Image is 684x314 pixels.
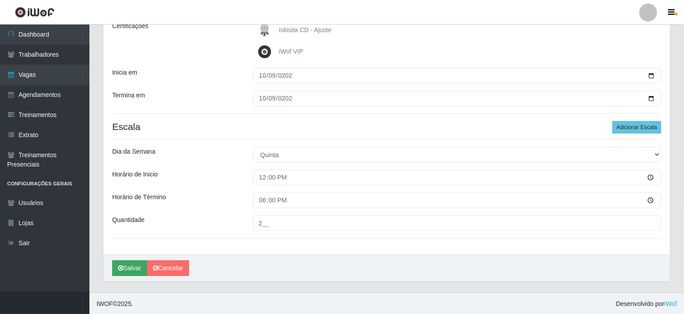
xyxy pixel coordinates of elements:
span: iWof VIP [279,48,303,55]
span: Desenvolvido por [616,299,677,309]
img: iWof VIP [256,43,277,61]
img: Iskisita CD - Ajuste [256,21,277,39]
input: Informe a quantidade... [253,215,662,231]
label: Quantidade [112,215,144,225]
label: Certificações [112,21,148,31]
label: Termina em [112,91,145,100]
h4: Escala [112,121,661,132]
input: 00:00 [253,170,662,185]
a: Cancelar [147,260,189,276]
label: Dia da Semana [112,147,156,156]
input: 00/00/0000 [253,91,662,106]
button: Salvar [112,260,147,276]
input: 00:00 [253,193,662,208]
span: Iskisita CD - Ajuste [279,26,331,33]
button: Adicionar Escala [612,121,661,134]
label: Inicia em [112,68,137,77]
a: iWof [664,300,677,307]
img: CoreUI Logo [15,7,55,18]
label: Horário de Inicio [112,170,158,179]
span: © 2025 . [97,299,133,309]
input: 00/00/0000 [253,68,662,84]
span: IWOF [97,300,113,307]
label: Horário de Término [112,193,166,202]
